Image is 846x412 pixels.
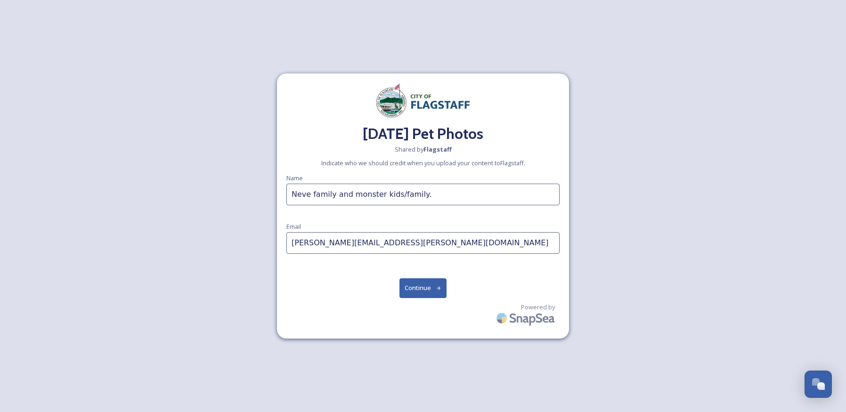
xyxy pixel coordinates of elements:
[286,122,560,145] h2: [DATE] Pet Photos
[286,232,560,254] input: photographer@snapsea.io
[805,371,832,398] button: Open Chat
[423,145,452,153] strong: Flagstaff
[399,278,447,298] button: Continue
[286,222,301,231] span: Email
[494,307,560,329] img: SnapSea Logo
[395,145,452,154] span: Shared by
[521,303,555,312] span: Powered by
[321,159,525,168] span: Indicate who we should credit when you upload your content to Flagstaff .
[286,174,303,182] span: Name
[376,83,470,118] img: Document.png
[286,184,560,205] input: Name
